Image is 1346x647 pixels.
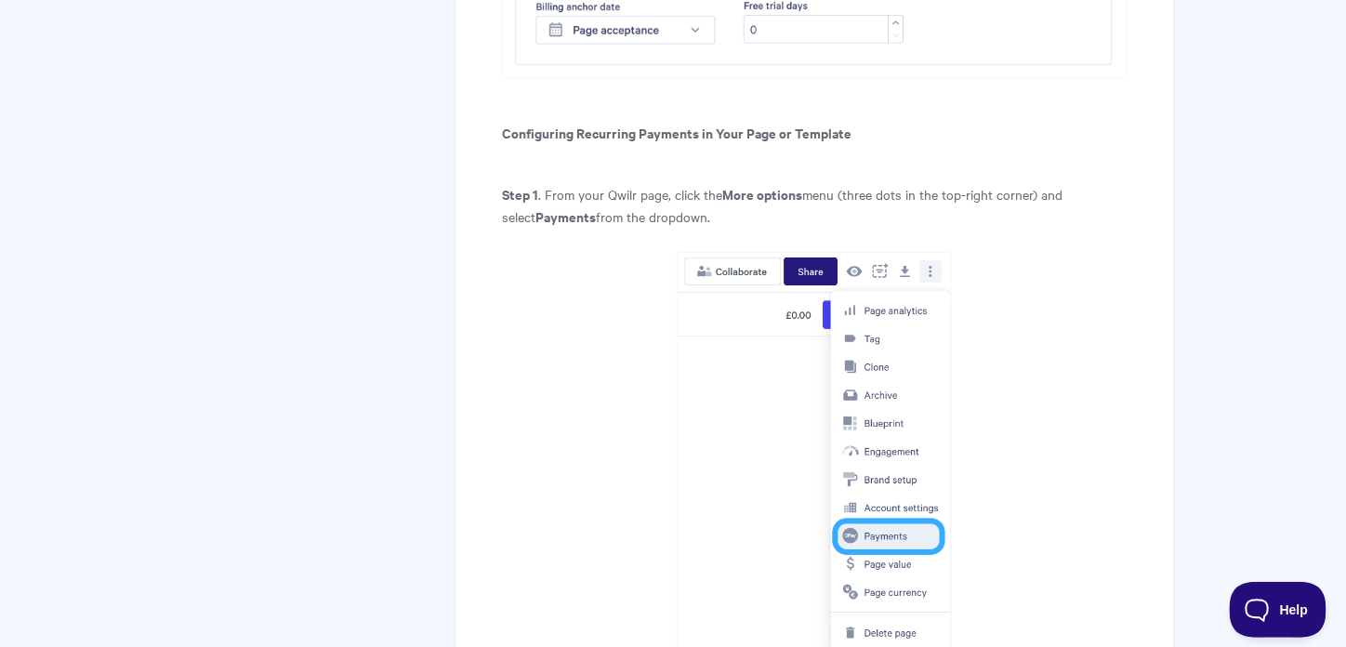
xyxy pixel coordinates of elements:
b: Configuring Recurring Payments in Your Page or Template [502,123,851,142]
b: Payments [535,206,596,226]
iframe: Toggle Customer Support [1230,582,1327,638]
b: Step 1 [502,184,538,204]
b: More options [722,184,802,204]
p: . From your Qwilr page, click the menu (three dots in the top-right corner) and select from the d... [502,183,1128,228]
